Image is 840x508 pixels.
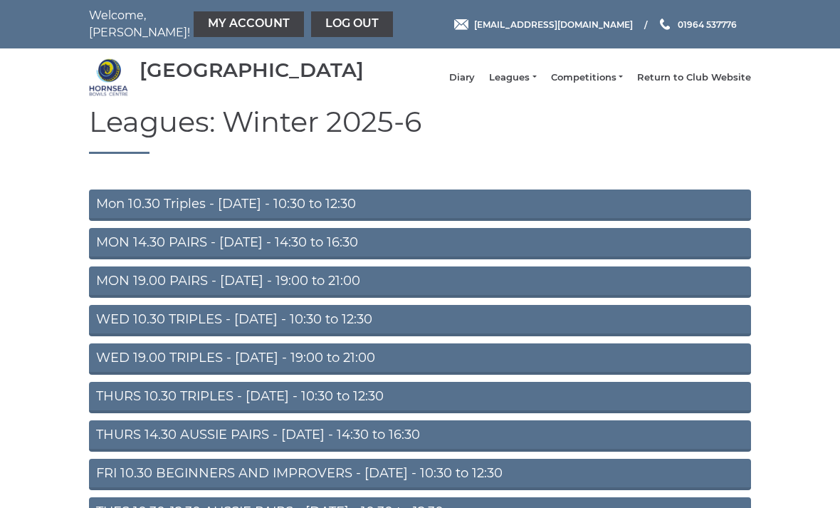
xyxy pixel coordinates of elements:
a: My Account [194,11,304,37]
a: THURS 10.30 TRIPLES - [DATE] - 10:30 to 12:30 [89,382,751,413]
div: [GEOGRAPHIC_DATA] [140,59,364,81]
img: Hornsea Bowls Centre [89,58,128,97]
a: Email [EMAIL_ADDRESS][DOMAIN_NAME] [454,18,633,31]
a: FRI 10.30 BEGINNERS AND IMPROVERS - [DATE] - 10:30 to 12:30 [89,459,751,490]
a: Diary [449,71,475,84]
a: THURS 14.30 AUSSIE PAIRS - [DATE] - 14:30 to 16:30 [89,420,751,452]
a: Phone us 01964 537776 [658,18,737,31]
a: Log out [311,11,393,37]
span: [EMAIL_ADDRESS][DOMAIN_NAME] [474,19,633,29]
h1: Leagues: Winter 2025-6 [89,106,751,154]
a: WED 19.00 TRIPLES - [DATE] - 19:00 to 21:00 [89,343,751,375]
a: Competitions [551,71,623,84]
nav: Welcome, [PERSON_NAME]! [89,7,352,41]
img: Phone us [660,19,670,30]
img: Email [454,19,468,30]
a: Mon 10.30 Triples - [DATE] - 10:30 to 12:30 [89,190,751,221]
a: WED 10.30 TRIPLES - [DATE] - 10:30 to 12:30 [89,305,751,336]
span: 01964 537776 [678,19,737,29]
a: Return to Club Website [637,71,751,84]
a: MON 14.30 PAIRS - [DATE] - 14:30 to 16:30 [89,228,751,259]
a: Leagues [489,71,536,84]
a: MON 19.00 PAIRS - [DATE] - 19:00 to 21:00 [89,266,751,298]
